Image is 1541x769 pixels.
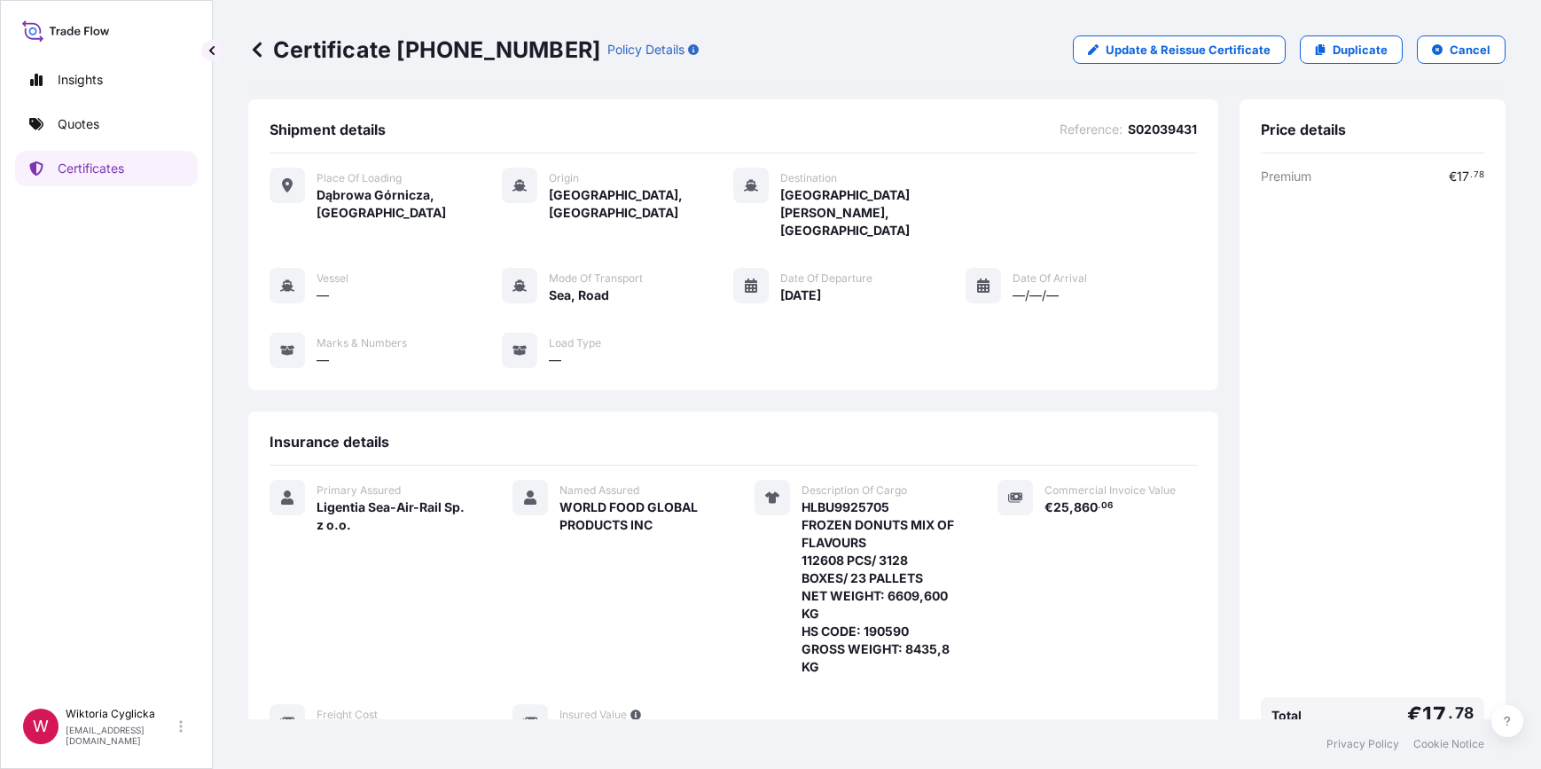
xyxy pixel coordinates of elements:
[317,351,329,369] span: —
[1422,704,1445,726] span: 17
[15,106,198,142] a: Quotes
[1106,41,1271,59] p: Update & Reissue Certificate
[15,151,198,186] a: Certificates
[1470,172,1473,178] span: .
[317,271,348,286] span: Vessel
[1326,737,1399,751] a: Privacy Policy
[549,286,609,304] span: Sea, Road
[780,186,966,239] span: [GEOGRAPHIC_DATA][PERSON_NAME], [GEOGRAPHIC_DATA]
[1474,172,1484,178] span: 78
[549,336,601,350] span: Load Type
[1073,35,1286,64] a: Update & Reissue Certificate
[317,483,401,498] span: Primary Assured
[1300,35,1403,64] a: Duplicate
[317,708,378,722] span: Freight Cost
[1074,501,1098,514] span: 860
[1013,286,1059,304] span: —/—/—
[1053,501,1069,514] span: 25
[58,160,124,177] p: Certificates
[317,186,502,222] span: Dąbrowa Górnicza, [GEOGRAPHIC_DATA]
[802,483,907,498] span: Description Of Cargo
[1417,35,1506,64] button: Cancel
[549,271,643,286] span: Mode of Transport
[317,498,470,534] span: Ligentia Sea-Air-Rail Sp. z o.o.
[559,498,713,534] span: WORLD FOOD GLOBAL PRODUCTS INC
[1407,704,1422,726] span: €
[780,171,837,185] span: Destination
[1060,121,1123,138] span: Reference :
[559,483,639,498] span: Named Assured
[248,35,600,64] p: Certificate [PHONE_NUMBER]
[780,286,821,304] span: [DATE]
[58,71,103,89] p: Insights
[1098,503,1100,509] span: .
[780,271,872,286] span: Date of Departure
[1413,737,1484,751] a: Cookie Notice
[1448,708,1453,718] span: .
[270,121,386,138] span: Shipment details
[1261,121,1346,138] span: Price details
[1457,170,1469,183] span: 17
[1450,41,1490,59] p: Cancel
[66,707,176,721] p: Wiktoria Cyglicka
[1044,483,1176,498] span: Commercial Invoice Value
[1069,501,1074,514] span: ,
[802,498,955,676] span: HLBU9925705 FROZEN DONUTS MIX OF FLAVOURS 112608 PCS/ 3128 BOXES/ 23 PALLETS NET WEIGHT: 6609,600...
[607,41,684,59] p: Policy Details
[1101,503,1113,509] span: 06
[317,336,407,350] span: Marks & Numbers
[270,433,389,451] span: Insurance details
[1455,708,1474,718] span: 78
[1271,707,1302,725] span: Total
[66,725,176,746] p: [EMAIL_ADDRESS][DOMAIN_NAME]
[317,286,329,304] span: —
[58,115,99,133] p: Quotes
[549,171,579,185] span: Origin
[1449,170,1457,183] span: €
[1128,121,1197,138] span: S02039431
[1013,271,1087,286] span: Date of Arrival
[15,62,198,98] a: Insights
[33,718,49,735] span: W
[1261,168,1311,185] span: Premium
[549,351,561,369] span: —
[1333,41,1388,59] p: Duplicate
[549,186,734,222] span: [GEOGRAPHIC_DATA], [GEOGRAPHIC_DATA]
[317,171,402,185] span: Place of Loading
[1044,501,1053,514] span: €
[559,708,627,722] span: Insured Value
